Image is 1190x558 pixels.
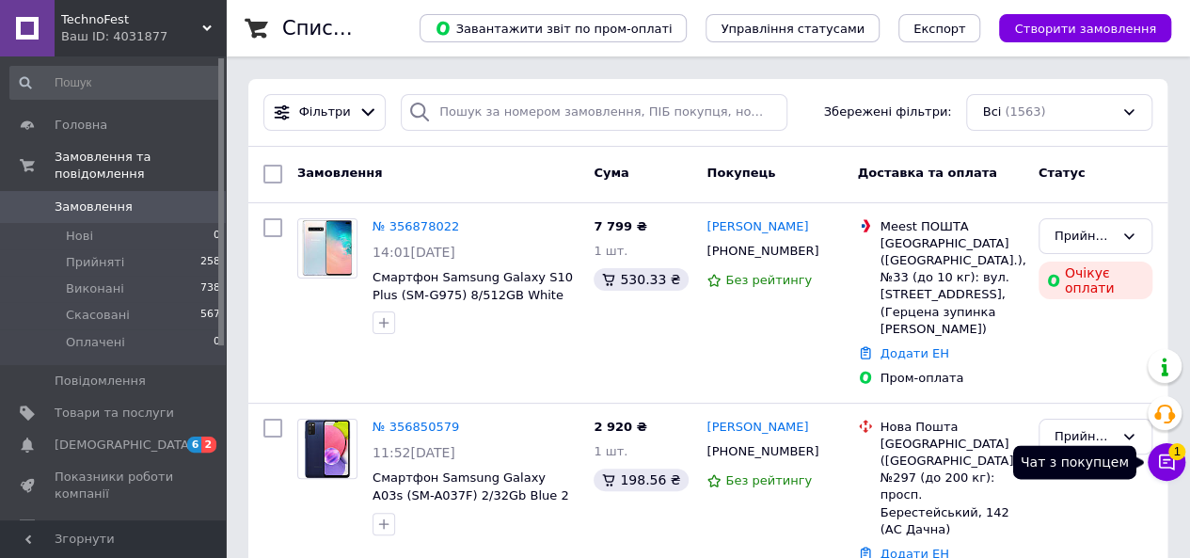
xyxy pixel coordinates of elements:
[703,239,822,263] div: [PHONE_NUMBER]
[594,166,628,180] span: Cума
[1148,443,1185,481] button: Чат з покупцем1
[594,420,646,434] span: 2 920 ₴
[373,445,455,460] span: 11:52[DATE]
[66,280,124,297] span: Виконані
[881,370,1023,387] div: Пром-оплата
[881,419,1023,436] div: Нова Пошта
[55,149,226,183] span: Замовлення та повідомлення
[297,419,357,479] a: Фото товару
[9,66,222,100] input: Пошук
[61,11,202,28] span: TechnoFest
[1039,262,1152,299] div: Очікує оплати
[1005,104,1045,119] span: (1563)
[594,469,688,491] div: 198.56 ₴
[898,14,981,42] button: Експорт
[881,346,949,360] a: Додати ЕН
[305,420,350,478] img: Фото товару
[66,254,124,271] span: Прийняті
[55,518,103,535] span: Відгуки
[913,22,966,36] span: Експорт
[706,218,808,236] a: [PERSON_NAME]
[594,219,646,233] span: 7 799 ₴
[214,228,220,245] span: 0
[201,437,216,453] span: 2
[66,334,125,351] span: Оплачені
[200,280,220,297] span: 738
[401,94,787,131] input: Пошук за номером замовлення, ПІБ покупця, номером телефону, Email, номером накладної
[881,235,1023,338] div: [GEOGRAPHIC_DATA] ([GEOGRAPHIC_DATA].), №33 (до 10 кг): вул. [STREET_ADDRESS], (Герцена зупинка [...
[55,437,194,454] span: [DEMOGRAPHIC_DATA]
[721,22,865,36] span: Управління статусами
[214,334,220,351] span: 0
[200,307,220,324] span: 567
[881,218,1023,235] div: Meest ПОШТА
[1055,427,1114,447] div: Прийнято
[725,473,812,487] span: Без рейтингу
[298,220,357,275] img: Фото товару
[706,419,808,437] a: [PERSON_NAME]
[61,28,226,45] div: Ваш ID: 4031877
[373,420,459,434] a: № 356850579
[373,470,569,519] a: Смартфон Samsung Galaxy A03s (SM-A037F) 2/32Gb Blue 2 SIM 6,5" 5000 мАг
[55,405,174,422] span: Товари та послуги
[55,469,174,502] span: Показники роботи компанії
[1014,22,1156,36] span: Створити замовлення
[373,270,573,337] a: Смартфон Samsung Galaxy S10 Plus (SM-G975) 8/512GB White 6.4" Exynos 9820, 8 ядер 4100мАч
[187,437,202,453] span: 6
[1039,166,1086,180] span: Статус
[999,14,1171,42] button: Створити замовлення
[1013,445,1136,479] div: Чат з покупцем
[66,307,130,324] span: Скасовані
[881,436,1023,538] div: [GEOGRAPHIC_DATA] ([GEOGRAPHIC_DATA].), №297 (до 200 кг): просп. Берестейський, 142 (АС Дачна)
[55,117,107,134] span: Головна
[297,166,382,180] span: Замовлення
[373,245,455,260] span: 14:01[DATE]
[824,104,952,121] span: Збережені фільтри:
[1055,227,1114,247] div: Прийнято
[980,21,1171,35] a: Створити замовлення
[373,219,459,233] a: № 356878022
[1168,440,1185,457] span: 1
[725,273,812,287] span: Без рейтингу
[420,14,687,42] button: Завантажити звіт по пром-оплаті
[55,373,146,390] span: Повідомлення
[282,17,473,40] h1: Список замовлень
[55,199,133,215] span: Замовлення
[299,104,351,121] span: Фільтри
[594,268,688,291] div: 530.33 ₴
[703,439,822,464] div: [PHONE_NUMBER]
[982,104,1001,121] span: Всі
[706,166,775,180] span: Покупець
[594,244,627,258] span: 1 шт.
[66,228,93,245] span: Нові
[858,166,997,180] span: Доставка та оплата
[594,444,627,458] span: 1 шт.
[706,14,880,42] button: Управління статусами
[200,254,220,271] span: 258
[297,218,357,279] a: Фото товару
[435,20,672,37] span: Завантажити звіт по пром-оплаті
